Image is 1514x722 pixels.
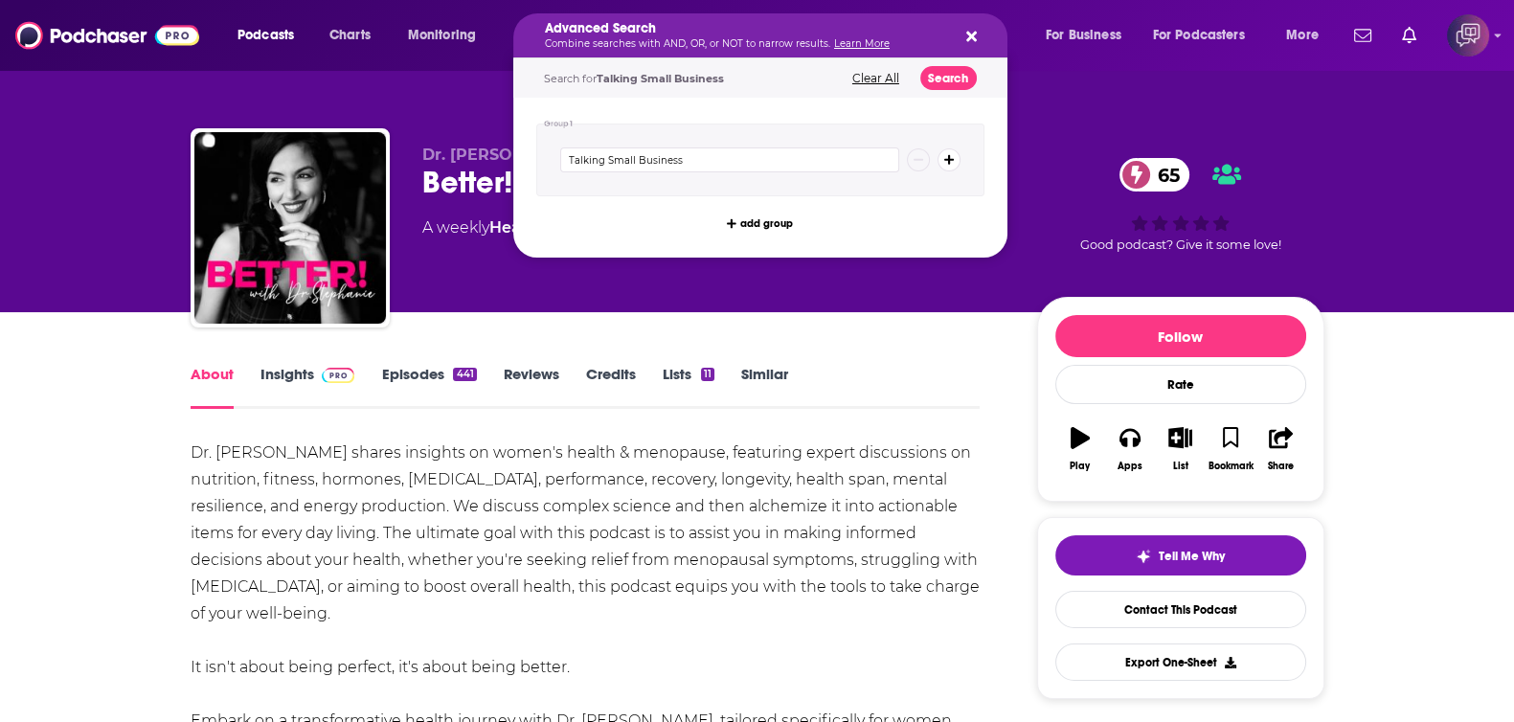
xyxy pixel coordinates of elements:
button: Follow [1055,315,1306,357]
span: More [1286,22,1319,49]
span: Dr. [PERSON_NAME] [422,146,587,164]
a: Health [489,218,543,237]
h5: Advanced Search [545,22,945,35]
a: Charts [317,20,382,51]
span: Search for [544,72,724,85]
p: Combine searches with AND, OR, or NOT to narrow results. [545,39,945,49]
div: A weekly podcast [422,216,840,239]
a: About [191,365,234,409]
button: List [1155,415,1205,484]
div: List [1173,461,1188,472]
a: Similar [741,365,788,409]
span: For Business [1046,22,1121,49]
div: 441 [453,368,476,381]
button: Show profile menu [1447,14,1489,56]
button: open menu [224,20,319,51]
img: tell me why sparkle [1136,549,1151,564]
button: Apps [1105,415,1155,484]
button: Bookmark [1206,415,1255,484]
div: 11 [701,368,714,381]
a: Show notifications dropdown [1346,19,1379,52]
input: Type a keyword or phrase... [560,147,899,172]
h4: Group 1 [544,120,574,128]
span: Logged in as corioliscompany [1447,14,1489,56]
button: Play [1055,415,1105,484]
a: InsightsPodchaser Pro [260,365,355,409]
button: open menu [1032,20,1145,51]
span: Talking Small Business [597,72,724,85]
span: Good podcast? Give it some love! [1080,237,1281,252]
button: open menu [1273,20,1343,51]
button: Share [1255,415,1305,484]
span: Monitoring [408,22,476,49]
a: Reviews [504,365,559,409]
span: 65 [1139,158,1189,192]
div: Play [1070,461,1090,472]
div: Bookmark [1208,461,1253,472]
div: Share [1268,461,1294,472]
button: add group [721,212,799,235]
div: 65Good podcast? Give it some love! [1037,146,1324,264]
button: Search [920,66,977,90]
a: Episodes441 [381,365,476,409]
div: Apps [1118,461,1142,472]
a: Credits [586,365,636,409]
img: Podchaser - Follow, Share and Rate Podcasts [15,17,199,54]
a: 65 [1119,158,1189,192]
button: tell me why sparkleTell Me Why [1055,535,1306,575]
div: Search podcasts, credits, & more... [531,13,1026,57]
a: Learn More [834,37,890,50]
span: For Podcasters [1153,22,1245,49]
div: Rate [1055,365,1306,404]
a: Contact This Podcast [1055,591,1306,628]
span: Tell Me Why [1159,549,1225,564]
img: Podchaser Pro [322,368,355,383]
a: Show notifications dropdown [1394,19,1424,52]
button: Clear All [847,72,905,85]
img: Better! with Dr. Stephanie [194,132,386,324]
button: open menu [1141,20,1273,51]
button: Export One-Sheet [1055,643,1306,681]
img: User Profile [1447,14,1489,56]
button: open menu [395,20,501,51]
span: add group [740,218,793,229]
span: Charts [329,22,371,49]
a: Lists11 [663,365,714,409]
span: Podcasts [237,22,294,49]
